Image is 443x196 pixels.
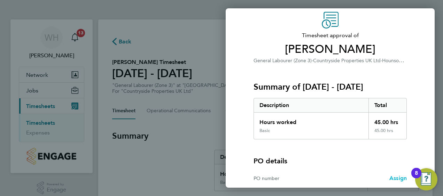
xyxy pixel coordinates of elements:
[254,113,368,128] div: Hours worked
[415,168,437,190] button: Open Resource Center, 8 new notifications
[254,98,407,139] div: Summary of 22 - 28 Sep 2025
[389,175,407,181] span: Assign
[381,58,382,64] span: ·
[254,98,368,112] div: Description
[368,98,407,112] div: Total
[313,58,381,64] span: Countryside Properties UK Ltd
[312,58,313,64] span: ·
[254,156,287,166] h4: PO details
[254,81,407,92] h3: Summary of [DATE] - [DATE]
[254,31,407,40] span: Timesheet approval of
[368,128,407,139] div: 45.00 hrs
[254,174,330,182] div: PO number
[254,42,407,56] span: [PERSON_NAME]
[254,58,312,64] span: General Labourer (Zone 3)
[389,174,407,182] a: Assign
[368,113,407,128] div: 45.00 hrs
[415,173,418,182] div: 8
[259,128,270,133] div: Basic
